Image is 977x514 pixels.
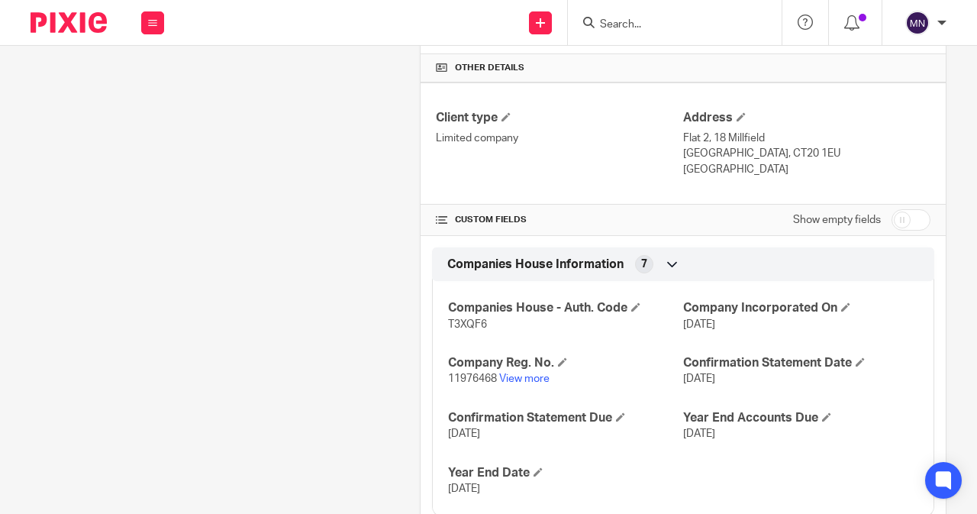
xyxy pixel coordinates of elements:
img: Pixie [31,12,107,33]
h4: Confirmation Statement Date [683,355,918,371]
h4: CUSTOM FIELDS [436,214,683,226]
h4: Year End Accounts Due [683,410,918,426]
p: Limited company [436,131,683,146]
p: Flat 2, 18 Millfield [683,131,930,146]
h4: Year End Date [448,465,683,481]
h4: Companies House - Auth. Code [448,300,683,316]
span: [DATE] [683,319,715,330]
label: Show empty fields [793,212,881,228]
p: [GEOGRAPHIC_DATA], CT20 1EU [683,146,930,161]
span: Companies House Information [447,257,624,273]
a: View more [499,373,550,384]
span: [DATE] [683,373,715,384]
img: svg%3E [905,11,930,35]
h4: Company Incorporated On [683,300,918,316]
span: 11976468 [448,373,497,384]
span: [DATE] [683,428,715,439]
span: [DATE] [448,483,480,494]
h4: Address [683,110,930,126]
input: Search [598,18,736,32]
p: [GEOGRAPHIC_DATA] [683,162,930,177]
span: Other details [455,62,524,74]
h4: Confirmation Statement Due [448,410,683,426]
h4: Client type [436,110,683,126]
span: T3XQF6 [448,319,487,330]
span: 7 [641,257,647,272]
h4: Company Reg. No. [448,355,683,371]
span: [DATE] [448,428,480,439]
